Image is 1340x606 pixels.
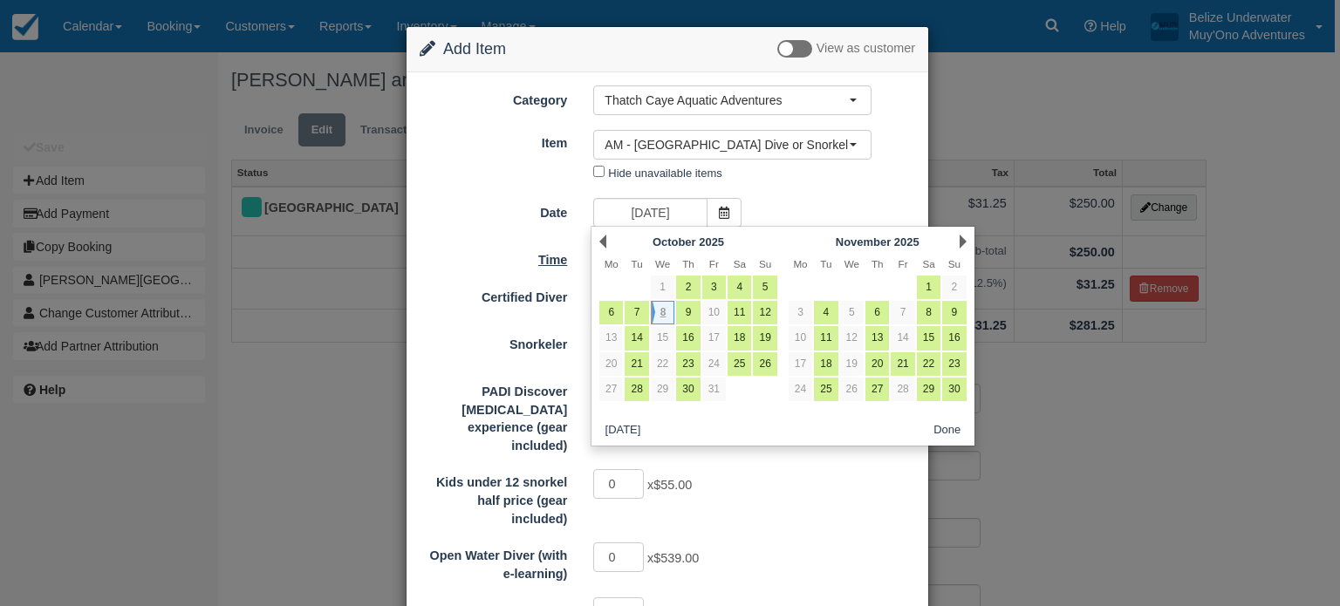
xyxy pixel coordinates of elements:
[734,258,746,269] span: Saturday
[814,326,837,350] a: 11
[917,301,940,324] a: 8
[593,469,644,499] input: Kids under 12 snorkel half price (gear included)
[753,352,776,376] a: 26
[728,301,751,324] a: 11
[407,541,580,582] label: Open Water Diver (with e-learning)
[407,467,580,528] label: Kids under 12 snorkel half price (gear included)
[625,301,648,324] a: 7
[407,283,580,307] label: Certified Diver
[651,378,674,401] a: 29
[840,352,864,376] a: 19
[651,301,674,324] a: 8
[676,326,700,350] a: 16
[844,258,859,269] span: Wednesday
[789,352,812,376] a: 17
[699,235,724,249] span: 2025
[676,378,700,401] a: 30
[647,551,699,565] span: x
[407,330,580,354] label: Snorkeler
[651,276,674,299] a: 1
[840,326,864,350] a: 12
[655,258,670,269] span: Wednesday
[942,276,966,299] a: 2
[789,378,812,401] a: 24
[605,258,619,269] span: Monday
[599,378,623,401] a: 27
[840,378,864,401] a: 26
[676,301,700,324] a: 9
[814,301,837,324] a: 4
[894,235,920,249] span: 2025
[942,352,966,376] a: 23
[702,301,726,324] a: 10
[753,326,776,350] a: 19
[917,378,940,401] a: 29
[942,301,966,324] a: 9
[407,85,580,110] label: Category
[817,42,915,56] span: View as customer
[599,235,606,249] a: Prev
[676,276,700,299] a: 2
[728,352,751,376] a: 25
[702,276,726,299] a: 3
[653,551,699,565] span: $539.00
[407,198,580,222] label: Date
[407,377,580,454] label: PADI Discover Scuba Diving experience (gear included)
[753,301,776,324] a: 12
[647,479,692,493] span: x
[653,235,696,249] span: October
[599,301,623,324] a: 6
[926,419,967,441] button: Done
[789,301,812,324] a: 3
[891,352,914,376] a: 21
[942,378,966,401] a: 30
[676,352,700,376] a: 23
[653,479,692,493] span: $55.00
[728,276,751,299] a: 4
[960,235,967,249] a: Next
[632,258,643,269] span: Tuesday
[651,352,674,376] a: 22
[865,301,889,324] a: 6
[702,352,726,376] a: 24
[840,301,864,324] a: 5
[899,258,908,269] span: Friday
[599,352,623,376] a: 20
[922,258,934,269] span: Saturday
[407,128,580,153] label: Item
[865,378,889,401] a: 27
[865,326,889,350] a: 13
[625,378,648,401] a: 28
[917,276,940,299] a: 1
[443,40,506,58] span: Add Item
[948,258,961,269] span: Sunday
[872,258,884,269] span: Thursday
[789,326,812,350] a: 10
[942,326,966,350] a: 16
[651,326,674,350] a: 15
[917,352,940,376] a: 22
[793,258,807,269] span: Monday
[891,326,914,350] a: 14
[709,258,719,269] span: Friday
[599,326,623,350] a: 13
[605,136,849,153] span: AM - [GEOGRAPHIC_DATA] Dive or Snorkel
[593,130,872,160] button: AM - [GEOGRAPHIC_DATA] Dive or Snorkel
[682,258,694,269] span: Thursday
[917,326,940,350] a: 15
[593,85,872,115] button: Thatch Caye Aquatic Adventures
[608,167,721,180] label: Hide unavailable items
[598,419,647,441] button: [DATE]
[625,326,648,350] a: 14
[407,245,580,269] label: Time
[814,352,837,376] a: 18
[836,235,891,249] span: November
[753,276,776,299] a: 5
[891,301,914,324] a: 7
[759,258,771,269] span: Sunday
[625,352,648,376] a: 21
[702,326,726,350] a: 17
[820,258,831,269] span: Tuesday
[593,542,644,572] input: Open Water Diver (with e-learning)
[891,378,914,401] a: 28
